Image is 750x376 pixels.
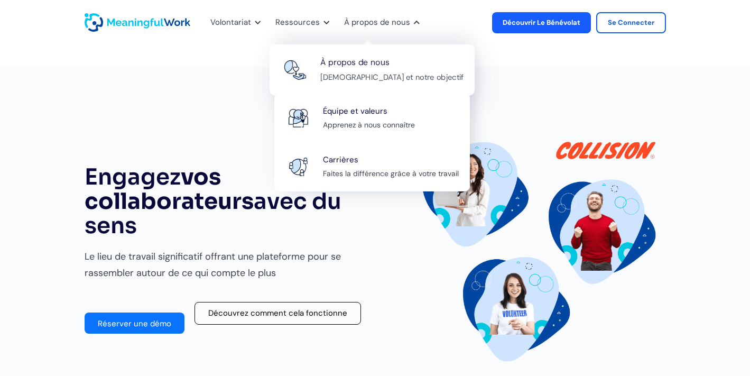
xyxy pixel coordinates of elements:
[320,72,464,82] font: [DEMOGRAPHIC_DATA] et notre objectif
[323,169,459,178] font: Faites la différence grâce à votre travail
[210,17,251,27] font: Volontariat
[98,318,171,329] font: Réserver une démo
[85,187,254,215] font: collaborateurs
[284,60,306,79] img: Icône de connexion
[608,18,654,27] font: Se connecter
[85,313,184,334] a: Réserver une démo
[275,17,320,27] font: Ressources
[596,12,666,33] a: Se connecter
[288,109,309,127] img: Icône À propos de nous
[323,154,358,165] font: Carrières
[503,18,580,27] font: Découvrir le bénévolat
[323,106,387,116] font: Équipe et valeurs
[323,120,415,130] font: Apprenez à nous connaître
[85,163,181,191] font: Engagez
[85,13,111,32] a: maison
[274,94,470,143] a: Icône À propos de nousÉquipe et valeursApprenez à nous connaître
[181,163,221,191] font: vos
[195,302,361,325] a: Découvrez comment cela fonctionne
[208,308,347,318] font: Découvrez comment cela fonctionne
[85,187,341,240] font: avec du sens
[338,5,423,40] div: À propos de nous
[269,5,332,40] div: Ressources
[204,5,264,40] div: Volontariat
[274,40,470,191] nav: À propos de nous
[288,158,309,176] img: Icône de carrière
[344,17,410,27] font: À propos de nous
[85,250,341,279] font: Le lieu de travail significatif offrant une plateforme pour se rassembler autour de ce qui compte...
[320,57,390,68] font: À propos de nous
[492,12,591,33] a: Découvrir le bénévolat
[274,143,470,191] a: Icône de carrièreCarrièresFaites la différence grâce à votre travail
[269,44,475,95] a: Icône de connexionÀ propos de nous[DEMOGRAPHIC_DATA] et notre objectif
